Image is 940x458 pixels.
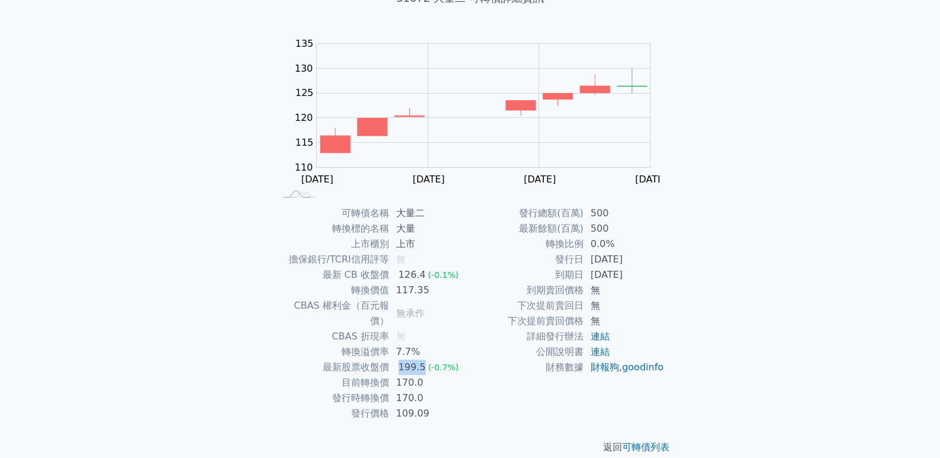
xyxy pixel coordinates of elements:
td: 發行總額(百萬) [470,206,584,221]
td: 上市 [389,236,470,252]
td: 170.0 [389,375,470,390]
td: 發行價格 [276,406,389,421]
td: 轉換比例 [470,236,584,252]
td: 大量二 [389,206,470,221]
span: 無 [396,254,406,265]
td: , [584,360,665,375]
td: 最新股票收盤價 [276,360,389,375]
a: goodinfo [622,361,664,373]
td: 無 [584,283,665,298]
tspan: 120 [295,112,313,123]
td: 發行日 [470,252,584,267]
td: 最新 CB 收盤價 [276,267,389,283]
td: [DATE] [584,252,665,267]
td: 170.0 [389,390,470,406]
tspan: 115 [295,137,314,148]
td: 無 [584,298,665,313]
td: 財務數據 [470,360,584,375]
a: 連結 [591,331,610,342]
td: 109.09 [389,406,470,421]
td: 目前轉換價 [276,375,389,390]
div: 199.5 [396,360,428,375]
td: [DATE] [584,267,665,283]
td: 到期日 [470,267,584,283]
td: 大量 [389,221,470,236]
td: CBAS 折現率 [276,329,389,344]
span: (-0.1%) [428,270,459,280]
td: 下次提前賣回日 [470,298,584,313]
g: Series [320,69,646,153]
tspan: 130 [295,63,313,74]
td: 無 [584,313,665,329]
td: 上市櫃別 [276,236,389,252]
td: 轉換價值 [276,283,389,298]
tspan: [DATE] [301,174,333,185]
g: Chart [289,38,668,185]
td: 500 [584,221,665,236]
td: 轉換溢價率 [276,344,389,360]
td: 可轉債名稱 [276,206,389,221]
td: 擔保銀行/TCRI信用評等 [276,252,389,267]
tspan: [DATE] [413,174,445,185]
td: 下次提前賣回價格 [470,313,584,329]
td: 詳細發行辦法 [470,329,584,344]
td: 到期賣回價格 [470,283,584,298]
td: 轉換標的名稱 [276,221,389,236]
td: 發行時轉換價 [276,390,389,406]
td: 最新餘額(百萬) [470,221,584,236]
span: (-0.7%) [428,363,459,372]
span: 無承作 [396,308,425,319]
td: 公開說明書 [470,344,584,360]
td: CBAS 權利金（百元報價） [276,298,389,329]
tspan: 135 [295,38,314,49]
a: 可轉債列表 [622,441,670,453]
a: 財報狗 [591,361,619,373]
tspan: [DATE] [635,174,667,185]
p: 返回 [262,440,679,454]
div: 126.4 [396,267,428,283]
tspan: 125 [295,87,314,98]
td: 500 [584,206,665,221]
tspan: 110 [295,162,313,173]
td: 117.35 [389,283,470,298]
tspan: [DATE] [524,174,556,185]
span: 無 [396,331,406,342]
td: 7.7% [389,344,470,360]
td: 0.0% [584,236,665,252]
a: 連結 [591,346,610,357]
